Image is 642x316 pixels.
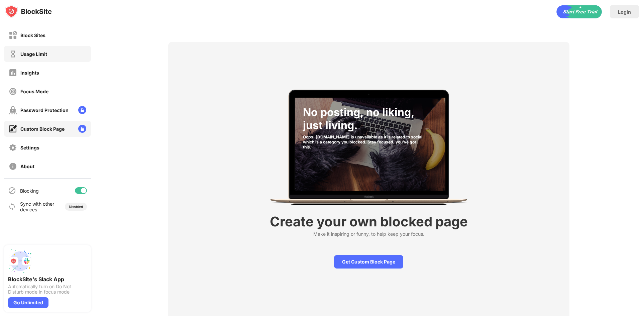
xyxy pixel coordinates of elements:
div: Block Sites [20,32,45,38]
img: focus-off.svg [9,87,17,96]
img: blocking-icon.svg [8,187,16,195]
div: Custom Block Page [20,126,65,132]
img: logo-blocksite.svg [5,5,52,18]
div: Settings [20,145,39,150]
div: Oops! [DOMAIN_NAME] is unavailable as it is related to social which is a category you blocked. St... [303,134,425,149]
img: password-protection-off.svg [9,106,17,114]
img: sync-icon.svg [8,203,16,211]
div: BlockSite's Slack App [8,276,87,283]
div: Get Custom Block Page [334,255,403,269]
div: About [20,164,34,169]
div: Focus Mode [20,89,48,94]
img: customize-block-page-on.svg [9,125,17,133]
div: Sync with other devices [20,201,55,212]
div: Login [618,9,631,15]
img: time-usage-off.svg [9,50,17,58]
img: category-socialNetworksAndOnlineCommunities-001.jpg [295,98,445,191]
div: Go Unlimited [8,297,48,308]
div: Password Protection [20,107,69,113]
div: Disabled [69,205,83,209]
div: Automatically turn on Do Not Disturb mode in focus mode [8,284,87,295]
img: lock-menu.svg [78,125,86,133]
img: lock-menu.svg [78,106,86,114]
img: push-slack.svg [8,249,32,273]
img: insights-off.svg [9,69,17,77]
div: animation [556,5,602,18]
div: Make it inspiring or funny, to help keep your focus. [313,231,424,239]
img: about-off.svg [9,162,17,171]
div: Create your own blocked page [270,213,468,230]
div: Blocking [20,188,39,194]
div: No posting, no liking, just living. [303,106,425,132]
div: Usage Limit [20,51,47,57]
img: block-off.svg [9,31,17,39]
div: Insights [20,70,39,76]
img: settings-off.svg [9,143,17,152]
